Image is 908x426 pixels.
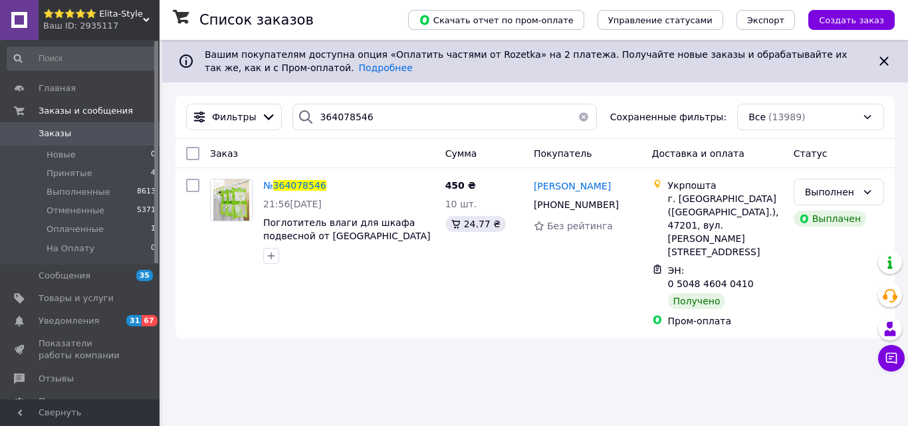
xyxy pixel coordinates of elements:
span: Принятые [47,167,92,179]
span: 21:56[DATE] [263,199,322,209]
span: Заказы и сообщения [39,105,133,117]
span: Отмененные [47,205,104,217]
span: 67 [142,315,157,326]
div: г. [GEOGRAPHIC_DATA] ([GEOGRAPHIC_DATA].), 47201, вул. [PERSON_NAME][STREET_ADDRESS] [668,192,783,259]
span: ⭐⭐⭐⭐⭐ Elita-Style [43,8,143,20]
button: Чат с покупателем [878,345,905,372]
span: Уведомления [39,315,99,327]
span: Без рейтинга [547,221,613,231]
div: Выполнен [805,185,857,199]
div: Выплачен [794,211,866,227]
span: Скачать отчет по пром-оплате [419,14,574,26]
span: 0 [151,149,156,161]
span: 4 [151,167,156,179]
span: Выполненные [47,186,110,198]
button: Очистить [570,104,597,130]
span: Новые [47,149,76,161]
span: Отзывы [39,373,74,385]
span: Вашим покупателям доступна опция «Оплатить частями от Rozetka» на 2 платежа. Получайте новые зака... [205,49,848,73]
span: 0 [151,243,156,255]
a: №364078546 [263,180,326,191]
span: Показатели работы компании [39,338,123,362]
span: Заказ [210,148,238,159]
a: Подробнее [359,62,413,73]
span: 31 [126,315,142,326]
span: 5371 [137,205,156,217]
span: Фильтры [212,110,256,124]
span: Покупатели [39,395,93,407]
div: Пром-оплата [668,314,783,328]
a: [PERSON_NAME] [534,179,611,193]
span: Покупатель [534,148,592,159]
h1: Список заказов [199,12,314,28]
span: 450 ₴ [445,180,476,191]
span: Главная [39,82,76,94]
span: Сумма [445,148,477,159]
span: № [263,180,273,191]
span: (13989) [768,112,805,122]
div: Укрпошта [668,179,783,192]
span: 364078546 [273,180,326,191]
span: Статус [794,148,828,159]
span: Заказы [39,128,71,140]
span: Все [748,110,766,124]
div: 24.77 ₴ [445,216,506,232]
a: Поглотитель влаги для шкафа подвесной от [GEOGRAPHIC_DATA] и влаги с антигрибковым еффектом, нейт... [263,217,431,281]
span: ЭН: 0 5048 4604 0410 [668,265,754,289]
button: Управление статусами [598,10,723,30]
div: Ваш ID: 2935117 [43,20,160,32]
a: Фото товару [210,179,253,221]
button: Создать заказ [808,10,895,30]
input: Поиск по номеру заказа, ФИО покупателя, номеру телефона, Email, номеру накладной [292,104,597,130]
div: Получено [668,293,726,309]
span: Доставка и оплата [652,148,744,159]
span: Управление статусами [608,15,713,25]
span: 8613 [137,186,156,198]
span: [PERSON_NAME] [534,181,611,191]
span: Товары и услуги [39,292,114,304]
div: [PHONE_NUMBER] [531,195,622,214]
span: Сообщения [39,270,90,282]
span: Экспорт [747,15,784,25]
span: 1 [151,223,156,235]
input: Поиск [7,47,157,70]
button: Экспорт [737,10,795,30]
span: 10 шт. [445,199,477,209]
span: Сохраненные фильтры: [610,110,727,124]
button: Скачать отчет по пром-оплате [408,10,584,30]
span: 35 [136,270,153,281]
span: На Оплату [47,243,94,255]
span: Оплаченные [47,223,104,235]
span: Создать заказ [819,15,884,25]
img: Фото товару [213,179,249,221]
a: Создать заказ [795,14,895,25]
